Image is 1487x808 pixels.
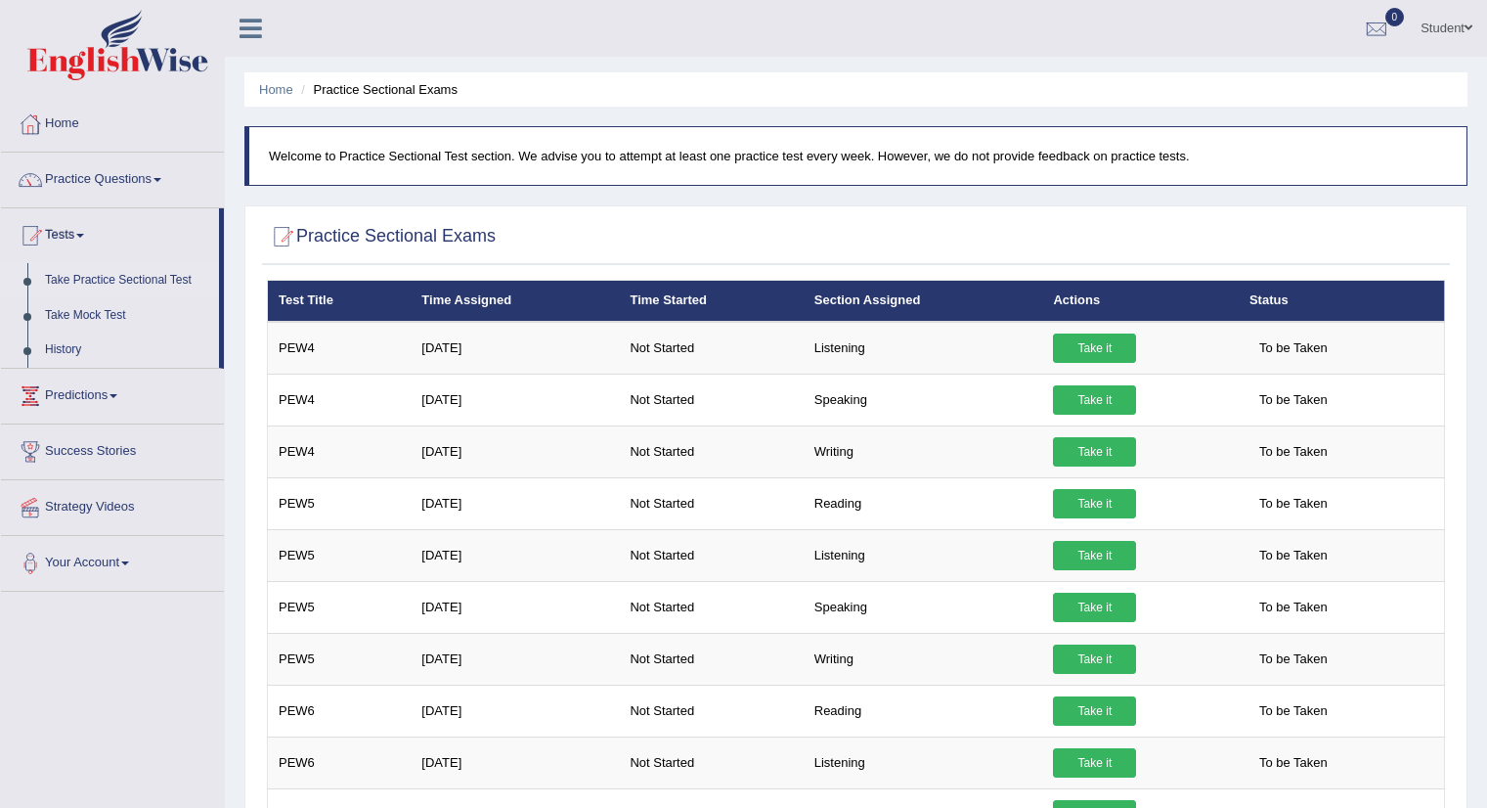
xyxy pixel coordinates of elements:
a: Take it [1053,541,1136,570]
span: To be Taken [1249,489,1337,518]
td: Reading [804,477,1043,529]
td: Not Started [619,737,803,788]
td: PEW4 [268,322,412,375]
a: Take it [1053,696,1136,726]
th: Section Assigned [804,281,1043,322]
td: Not Started [619,529,803,581]
td: [DATE] [411,426,619,477]
td: Writing [804,633,1043,685]
a: Take it [1053,748,1136,778]
span: To be Taken [1249,437,1337,467]
td: PEW5 [268,477,412,529]
a: Take it [1053,645,1136,674]
th: Actions [1042,281,1238,322]
td: [DATE] [411,581,619,633]
a: Strategy Videos [1,480,224,529]
span: To be Taken [1249,541,1337,570]
a: Take Mock Test [36,298,219,334]
td: Not Started [619,477,803,529]
a: Take it [1053,437,1136,467]
td: PEW5 [268,529,412,581]
span: To be Taken [1249,748,1337,778]
td: Not Started [619,426,803,477]
span: To be Taken [1249,385,1337,415]
th: Test Title [268,281,412,322]
td: Listening [804,322,1043,375]
td: Not Started [619,322,803,375]
a: Take Practice Sectional Test [36,263,219,298]
td: [DATE] [411,737,619,788]
td: Not Started [619,633,803,685]
span: To be Taken [1249,645,1337,674]
a: Success Stories [1,425,224,473]
td: PEW6 [268,737,412,788]
a: Predictions [1,369,224,418]
th: Time Started [619,281,803,322]
h2: Practice Sectional Exams [267,222,496,251]
a: Home [259,82,293,97]
a: Take it [1053,385,1136,415]
td: PEW4 [268,426,412,477]
td: Speaking [804,581,1043,633]
th: Status [1239,281,1445,322]
td: Not Started [619,685,803,737]
span: To be Taken [1249,696,1337,726]
td: [DATE] [411,633,619,685]
td: Listening [804,529,1043,581]
td: Listening [804,737,1043,788]
td: [DATE] [411,374,619,426]
td: [DATE] [411,685,619,737]
a: Tests [1,208,219,257]
td: [DATE] [411,477,619,529]
a: Practice Questions [1,153,224,202]
span: To be Taken [1249,593,1337,622]
a: Your Account [1,536,224,585]
td: Not Started [619,581,803,633]
td: Writing [804,426,1043,477]
td: [DATE] [411,322,619,375]
td: Speaking [804,374,1043,426]
li: Practice Sectional Exams [296,80,458,99]
td: PEW5 [268,633,412,685]
td: PEW6 [268,685,412,737]
a: Take it [1053,489,1136,518]
p: Welcome to Practice Sectional Test section. We advise you to attempt at least one practice test e... [269,147,1447,165]
td: PEW4 [268,374,412,426]
a: Take it [1053,334,1136,363]
td: Not Started [619,374,803,426]
a: Take it [1053,593,1136,622]
a: History [36,333,219,368]
td: [DATE] [411,529,619,581]
a: Home [1,97,224,146]
td: Reading [804,685,1043,737]
span: 0 [1385,8,1405,26]
th: Time Assigned [411,281,619,322]
td: PEW5 [268,581,412,633]
span: To be Taken [1249,334,1337,363]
